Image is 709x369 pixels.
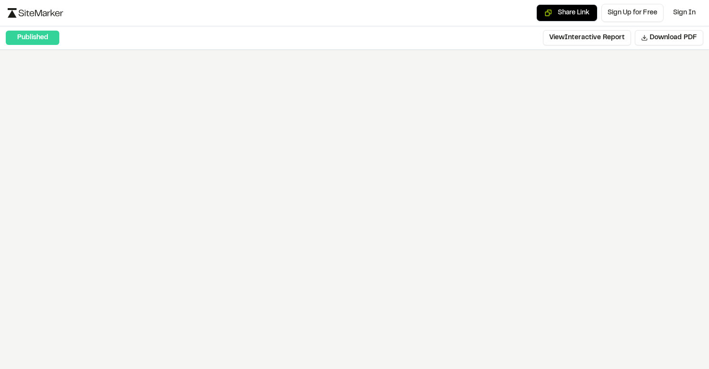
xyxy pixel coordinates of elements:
[8,8,63,18] img: logo-black-rebrand.svg
[635,30,703,45] button: Download PDF
[650,33,697,43] span: Download PDF
[601,4,664,22] a: Sign Up for Free
[536,4,598,22] button: Copy share link
[6,31,59,45] div: Published
[543,30,631,45] button: ViewInteractive Report
[667,4,701,22] a: Sign In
